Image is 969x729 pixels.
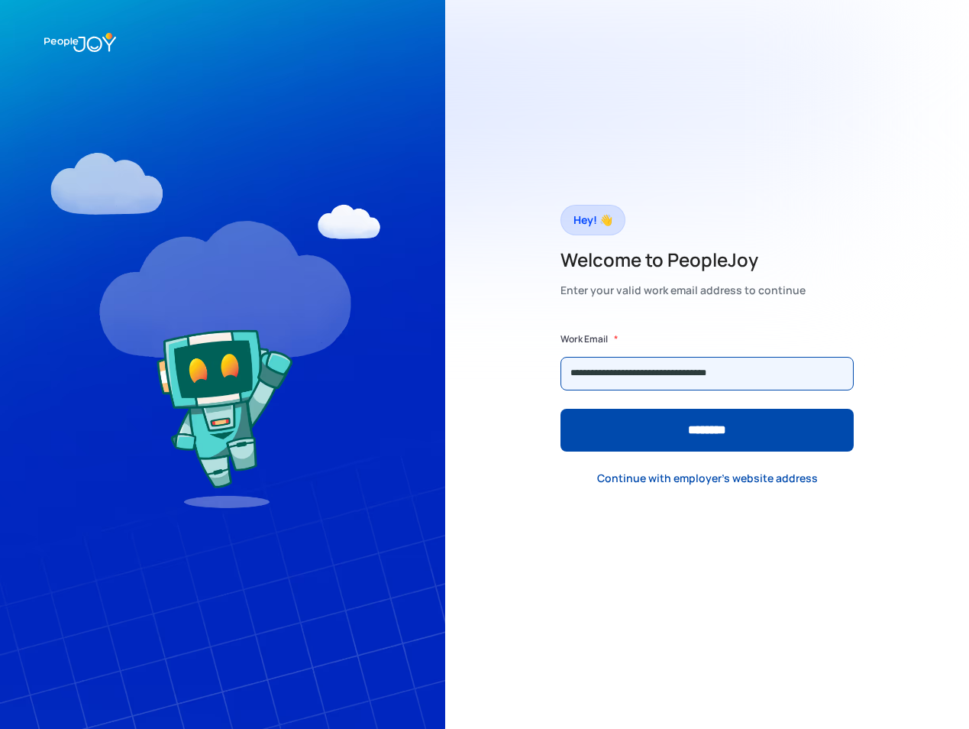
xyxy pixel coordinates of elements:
[560,332,854,452] form: Form
[560,248,806,272] h2: Welcome to PeopleJoy
[585,463,830,494] a: Continue with employer's website address
[560,280,806,301] div: Enter your valid work email address to continue
[573,209,612,231] div: Hey! 👋
[597,471,818,486] div: Continue with employer's website address
[560,332,608,347] label: Work Email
